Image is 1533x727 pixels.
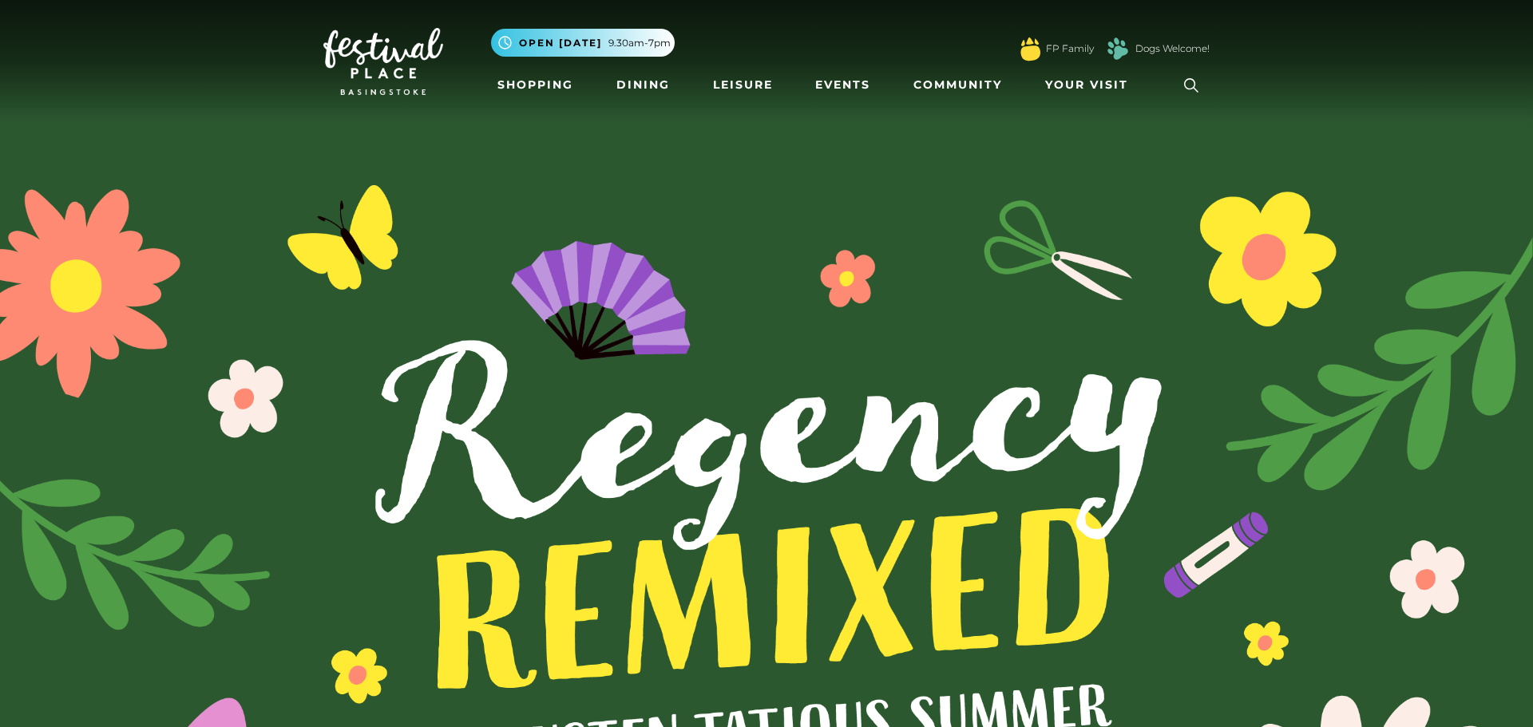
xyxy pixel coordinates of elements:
[610,70,676,100] a: Dining
[809,70,877,100] a: Events
[608,36,671,50] span: 9.30am-7pm
[519,36,602,50] span: Open [DATE]
[1046,41,1094,56] a: FP Family
[491,70,580,100] a: Shopping
[1045,77,1128,93] span: Your Visit
[707,70,779,100] a: Leisure
[1135,41,1210,56] a: Dogs Welcome!
[491,29,675,57] button: Open [DATE] 9.30am-7pm
[323,28,443,95] img: Festival Place Logo
[1039,70,1143,100] a: Your Visit
[907,70,1008,100] a: Community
